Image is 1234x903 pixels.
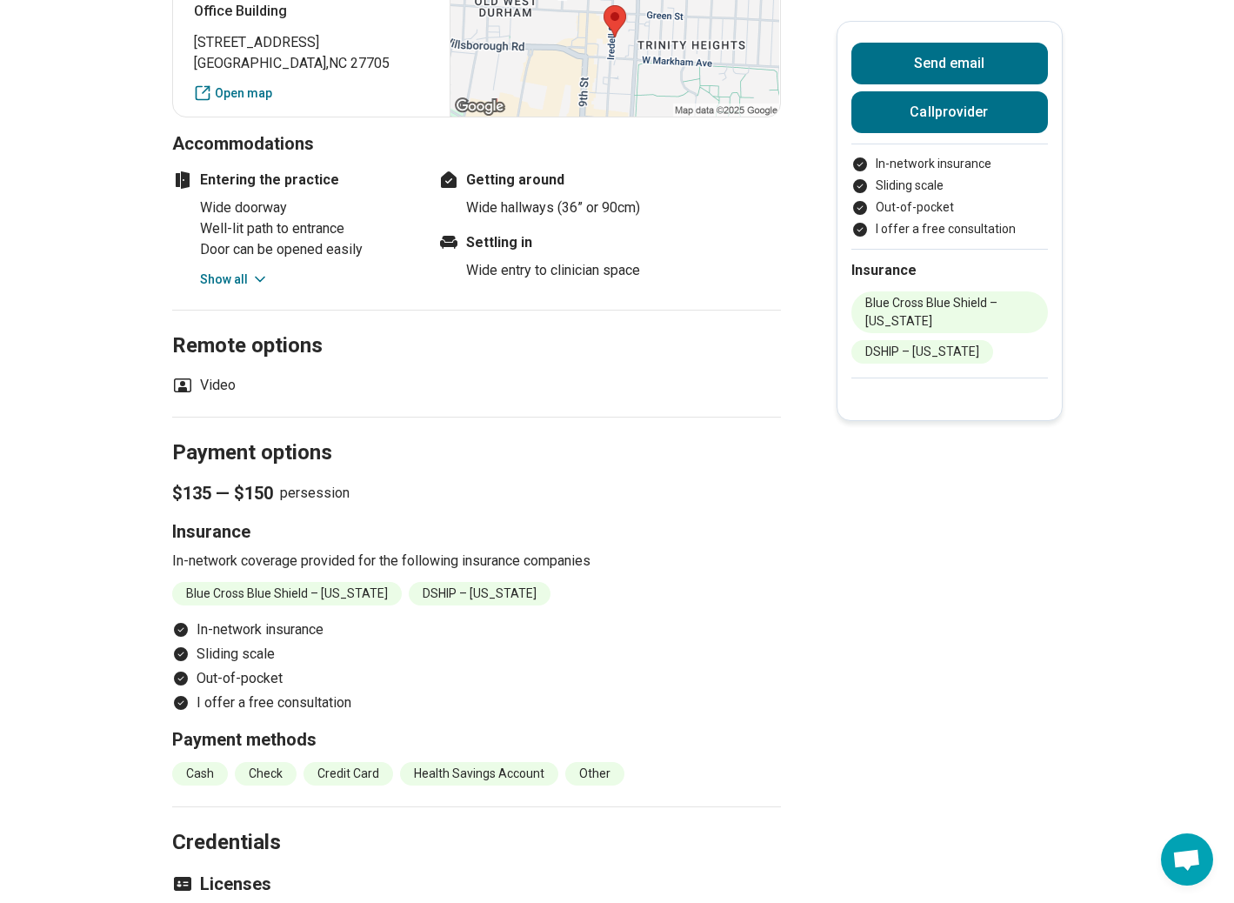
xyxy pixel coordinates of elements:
[565,762,624,786] li: Other
[172,519,781,544] h3: Insurance
[172,481,273,505] span: $135 — $150
[172,762,228,786] li: Cash
[409,582,550,605] li: DSHIP – [US_STATE]
[172,551,781,572] p: In-network coverage provided for the following insurance companies
[851,340,993,364] li: DSHIP – [US_STATE]
[466,260,682,281] li: Wide entry to clinician space
[194,1,430,22] p: Office Building
[172,786,781,858] h2: Credentials
[172,692,781,713] li: I offer a free consultation
[851,91,1048,133] button: Callprovider
[172,644,781,665] li: Sliding scale
[172,872,781,896] h3: Licenses
[194,84,430,103] a: Open map
[172,290,781,361] h2: Remote options
[200,239,416,260] li: Door can be opened easily
[851,260,1048,281] h2: Insurance
[851,155,1048,173] li: In-network insurance
[172,375,236,396] li: Video
[194,53,430,74] span: [GEOGRAPHIC_DATA] , NC 27705
[172,727,781,752] h3: Payment methods
[1161,833,1213,886] a: Open chat
[172,582,402,605] li: Blue Cross Blue Shield – [US_STATE]
[851,155,1048,238] ul: Payment options
[438,232,682,253] h4: Settling in
[400,762,558,786] li: Health Savings Account
[466,197,682,218] li: Wide hallways (36” or 90cm)
[194,32,430,53] span: [STREET_ADDRESS]
[235,762,297,786] li: Check
[851,220,1048,238] li: I offer a free consultation
[172,619,781,640] li: In-network insurance
[851,43,1048,84] button: Send email
[851,177,1048,195] li: Sliding scale
[172,668,781,689] li: Out-of-pocket
[200,271,269,289] button: Show all
[172,481,781,505] p: per session
[200,218,416,239] li: Well-lit path to entrance
[172,170,416,191] h4: Entering the practice
[172,619,781,713] ul: Payment options
[438,170,682,191] h4: Getting around
[851,198,1048,217] li: Out-of-pocket
[851,291,1048,333] li: Blue Cross Blue Shield – [US_STATE]
[172,397,781,468] h2: Payment options
[172,131,781,156] h3: Accommodations
[303,762,393,786] li: Credit Card
[200,197,416,218] li: Wide doorway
